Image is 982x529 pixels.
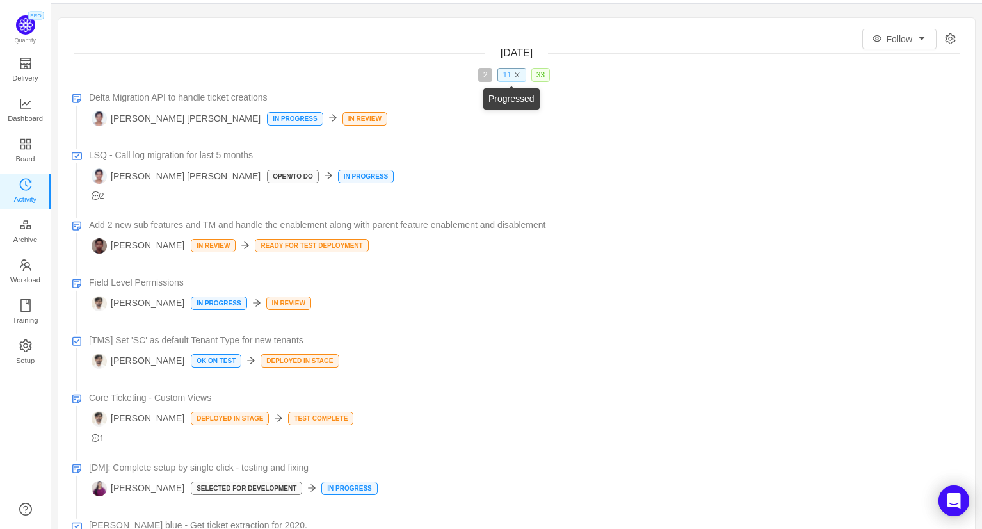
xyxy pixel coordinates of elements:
[246,356,255,365] i: icon: arrow-right
[19,503,32,516] a: icon: question-circle
[12,307,38,333] span: Training
[191,482,302,494] p: Selected for Development
[252,298,261,307] i: icon: arrow-right
[92,481,107,496] img: AR
[92,481,184,496] span: [PERSON_NAME]
[328,113,337,122] i: icon: arrow-right
[89,91,268,104] span: Delta Migration API to handle ticket creations
[255,240,367,252] p: Ready for Test Deployment
[322,482,376,494] p: In Progress
[191,240,235,252] p: In Review
[8,106,43,131] span: Dashboard
[92,411,107,427] img: AM
[12,65,38,91] span: Delivery
[92,111,261,126] span: [PERSON_NAME] [PERSON_NAME]
[862,29,937,49] button: icon: eyeFollowicon: caret-down
[478,68,493,82] span: 2
[15,37,36,44] span: Quantify
[89,334,960,347] a: [TMS] Set 'SC' as default Tenant Type for new tenants
[19,340,32,366] a: Setup
[19,58,32,83] a: Delivery
[92,238,184,254] span: [PERSON_NAME]
[92,168,107,184] img: HM
[10,267,40,293] span: Workload
[89,218,960,232] a: Add 2 new sub features and TM and handle the enablement along with parent feature enablement and ...
[19,98,32,124] a: Dashboard
[191,355,241,367] p: Ok On Test
[92,434,104,443] span: 1
[19,57,32,70] i: icon: shop
[89,461,309,475] span: [DM]: Complete setup by single click - testing and fixing
[19,178,32,191] i: icon: history
[92,168,261,184] span: [PERSON_NAME] [PERSON_NAME]
[92,238,107,254] img: AA
[501,47,533,58] span: [DATE]
[89,276,960,289] a: Field Level Permissions
[16,15,35,35] img: Quantify
[938,485,969,516] div: Open Intercom Messenger
[191,412,268,425] p: Deployed in Stage
[19,97,32,110] i: icon: line-chart
[19,339,32,352] i: icon: setting
[92,354,184,369] span: [PERSON_NAME]
[307,484,316,492] i: icon: arrow-right
[92,191,100,200] i: icon: message
[89,276,184,289] span: Field Level Permissions
[339,170,393,183] p: In Progress
[92,191,104,200] span: 2
[19,179,32,204] a: Activity
[16,146,35,172] span: Board
[89,461,960,475] a: [DM]: Complete setup by single click - testing and fixing
[261,355,338,367] p: Deployed in Stage
[19,299,32,312] i: icon: book
[289,412,353,425] p: Test complete
[19,259,32,285] a: Workload
[16,348,35,373] span: Setup
[89,391,211,405] span: Core Ticketing - Custom Views
[497,68,526,82] span: 11
[89,218,545,232] span: Add 2 new sub features and TM and handle the enablement along with parent feature enablement and ...
[89,334,303,347] span: [TMS] Set 'SC' as default Tenant Type for new tenants
[19,300,32,325] a: Training
[92,296,184,311] span: [PERSON_NAME]
[191,297,246,309] p: In Progress
[28,12,44,20] span: PRO
[268,113,322,125] p: In Progress
[19,218,32,231] i: icon: gold
[89,91,960,104] a: Delta Migration API to handle ticket creations
[531,68,550,82] span: 33
[241,241,250,250] i: icon: arrow-right
[89,391,960,405] a: Core Ticketing - Custom Views
[343,113,387,125] p: In Review
[92,434,100,443] i: icon: message
[19,219,32,245] a: Archive
[19,259,32,272] i: icon: team
[274,414,283,423] i: icon: arrow-right
[945,33,956,44] i: icon: setting
[92,354,107,369] img: AM
[19,138,32,164] a: Board
[89,149,960,162] a: LSQ - Call log migration for last 5 months
[92,111,107,126] img: HM
[89,149,253,162] span: LSQ - Call log migration for last 5 months
[13,227,37,252] span: Archive
[92,411,184,427] span: [PERSON_NAME]
[514,72,520,78] i: icon: close
[92,296,107,311] img: AM
[267,297,310,309] p: In Review
[483,88,540,110] div: Progressed
[14,186,36,212] span: Activity
[268,170,318,183] p: Open/To Do
[19,138,32,151] i: icon: appstore
[324,171,333,180] i: icon: arrow-right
